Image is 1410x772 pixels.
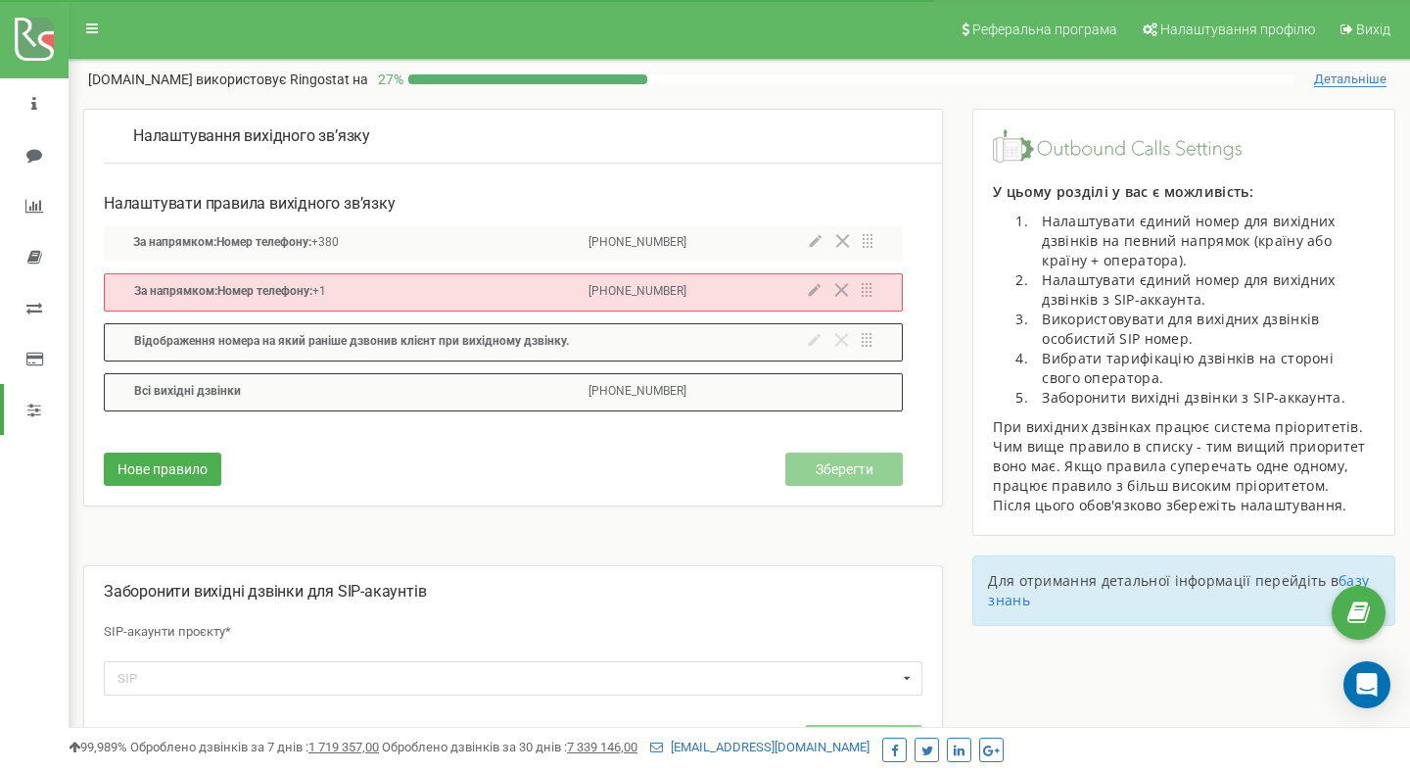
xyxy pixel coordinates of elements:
span: За напрямком: [133,235,216,249]
li: Вибрати тарифікацію дзвінків на стороні свого оператора. [1032,349,1375,388]
li: Заборонити вихідні дзвінки з SIP-аккаунта. [1032,388,1375,408]
div: Після цього обов'язково збережіть налаштування. [993,496,1375,515]
p: [PHONE_NUMBER] [588,383,686,402]
span: За напрямком: [134,284,217,298]
button: Зберегти [805,725,922,758]
span: Номер телефону: [217,284,312,298]
span: Зберегти [816,461,873,477]
img: image [993,129,1241,163]
p: 27 % [368,70,408,89]
span: Відображення номера на який раніше дзвонив клієнт при вихідному дзвінку. [134,334,569,348]
a: [EMAIL_ADDRESS][DOMAIN_NAME] [650,740,869,754]
span: Номер телефону: [216,235,311,249]
span: Оброблено дзвінків за 7 днів : [130,740,379,754]
span: Налаштування профілю [1160,22,1315,37]
span: Нове правило [117,461,208,477]
div: Open Intercom Messenger [1343,661,1390,708]
span: Налаштувати правила вихідного зв’язку [104,194,396,213]
p: +380 [133,234,466,253]
p: [DOMAIN_NAME] [88,70,368,89]
span: Всi вихiднi дзвінки [134,384,241,398]
p: Для отримання детальної інформації перейдіть в [988,571,1380,610]
u: 7 339 146,00 [567,740,637,754]
p: [PHONE_NUMBER] [588,283,686,302]
span: 99,989% [69,740,127,754]
p: Налаштування вихідного зв’язку [133,125,913,148]
a: базу знань [988,571,1369,609]
span: Детальніше [1314,72,1386,87]
span: SIP-акаунти проєкту* [104,624,231,639]
div: За напрямком:Номер телефону:+380[PHONE_NUMBER] [104,225,903,262]
span: Реферальна програма [972,22,1117,37]
span: Заборонити вихідні дзвінки для SIP-акаунтів [104,582,426,601]
span: використовує Ringostat на [196,72,368,87]
p: У цьому розділі у вас є можливість: [993,182,1375,202]
p: +1 [134,283,467,302]
li: Налаштувати єдиний номер для вихідних дзвінків з SIP-аккаунта. [1032,270,1375,310]
img: ringostat logo [15,18,54,61]
p: [PHONE_NUMBER] [588,234,686,253]
span: Вихід [1356,22,1390,37]
button: Нове правило [104,453,221,486]
span: Оброблено дзвінків за 30 днів : [382,740,637,754]
li: Налаштувати єдиний номер для вихідних дзвінків на певний напрямок (країну або країну + оператора). [1032,212,1375,270]
div: SIP [113,668,164,690]
u: 1 719 357,00 [308,740,379,754]
div: Відображення номера на який раніше дзвонив клієнт при вихідному дзвінку. [104,323,903,362]
li: Використовувати для вихідних дзвінків особистий SIP номер. [1032,310,1375,349]
div: При вихідних дзвінках працює система пріоритетів. Чим вище правило в списку - тим вищий приоритет... [993,417,1375,496]
button: Зберегти [785,453,903,486]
